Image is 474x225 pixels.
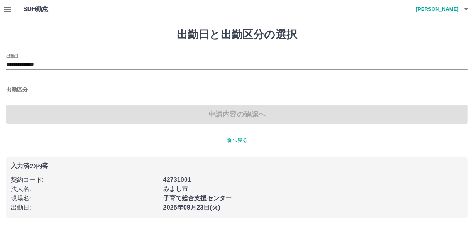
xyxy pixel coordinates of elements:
label: 出勤日 [6,53,19,59]
b: 子育て総合支援センター [163,195,232,201]
p: 入力済の内容 [11,163,463,169]
b: みよし市 [163,186,188,192]
p: 出勤日 : [11,203,159,212]
p: 現場名 : [11,194,159,203]
h1: 出勤日と出勤区分の選択 [6,28,468,41]
b: 2025年09月23日(火) [163,204,220,211]
p: 法人名 : [11,184,159,194]
p: 契約コード : [11,175,159,184]
b: 42731001 [163,176,191,183]
p: 前へ戻る [6,136,468,144]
